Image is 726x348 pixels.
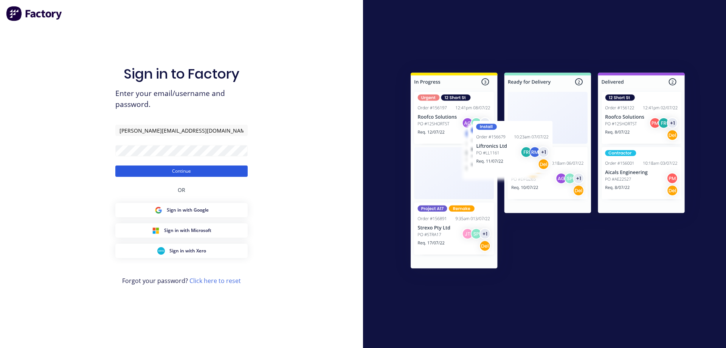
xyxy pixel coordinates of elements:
[157,247,165,255] img: Xero Sign in
[122,276,241,285] span: Forgot your password?
[115,125,248,136] input: Email/Username
[124,66,239,82] h1: Sign in to Factory
[152,227,160,234] img: Microsoft Sign in
[164,227,211,234] span: Sign in with Microsoft
[115,244,248,258] button: Xero Sign inSign in with Xero
[155,206,162,214] img: Google Sign in
[169,247,206,254] span: Sign in with Xero
[115,88,248,110] span: Enter your email/username and password.
[167,207,209,213] span: Sign in with Google
[189,277,241,285] a: Click here to reset
[115,165,248,177] button: Continue
[115,223,248,238] button: Microsoft Sign inSign in with Microsoft
[178,177,185,203] div: OR
[6,6,63,21] img: Factory
[394,57,701,286] img: Sign in
[115,203,248,217] button: Google Sign inSign in with Google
